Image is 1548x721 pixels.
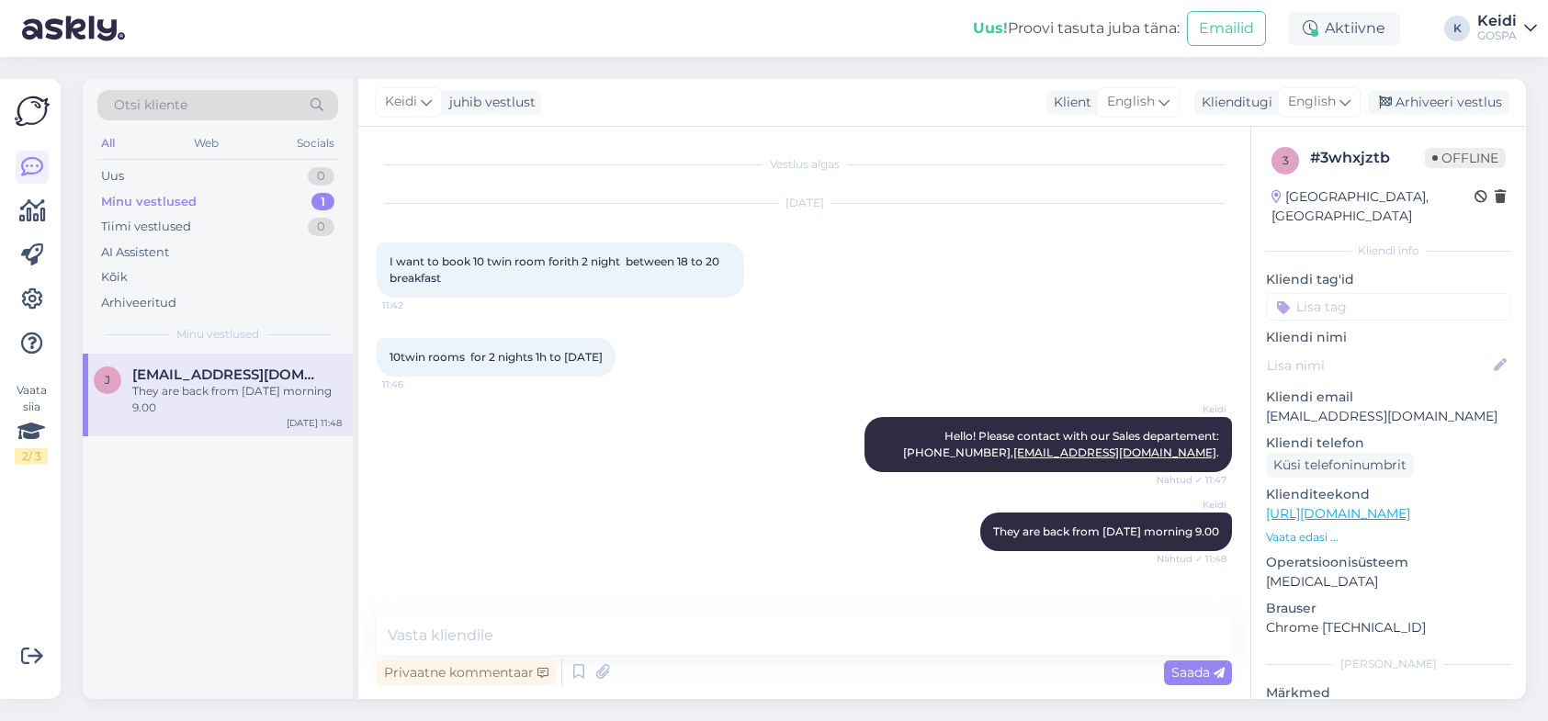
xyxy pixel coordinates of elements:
span: Keidi [1158,498,1226,512]
div: Tiimi vestlused [101,218,191,236]
span: I want to book 10 twin room forith 2 night between 18 to 20 breakfast [390,254,725,285]
a: KeidiGOSPA [1477,14,1537,43]
input: Lisa nimi [1267,355,1490,376]
div: 1 [311,193,334,211]
div: Proovi tasuta juba täna: [973,17,1180,39]
span: 10twin rooms for 2 nights 1h to [DATE] [390,350,603,364]
div: Kõik [101,268,128,287]
div: Web [190,131,222,155]
div: GOSPA [1477,28,1517,43]
span: Nähtud ✓ 11:47 [1157,473,1226,487]
b: Uus! [973,19,1008,37]
div: 0 [308,218,334,236]
p: Märkmed [1266,683,1511,703]
p: Kliendi email [1266,388,1511,407]
div: Vestlus algas [377,156,1232,173]
span: Saada [1171,664,1225,681]
div: 0 [308,167,334,186]
span: 3 [1282,153,1289,167]
span: Hello! Please contact with our Sales departement: [PHONE_NUMBER], . [903,429,1222,459]
a: [EMAIL_ADDRESS][DOMAIN_NAME] [1013,445,1216,459]
p: [EMAIL_ADDRESS][DOMAIN_NAME] [1266,407,1511,426]
div: juhib vestlust [442,93,536,112]
span: 11:46 [382,377,451,391]
div: Arhiveeri vestlus [1368,90,1509,115]
div: Privaatne kommentaar [377,660,556,685]
p: Kliendi nimi [1266,328,1511,347]
div: [DATE] [377,195,1232,211]
div: Minu vestlused [101,193,197,211]
span: 11:42 [382,299,451,312]
div: Aktiivne [1288,12,1400,45]
p: Kliendi tag'id [1266,270,1511,289]
div: K [1444,16,1470,41]
div: They are back from [DATE] morning 9.00 [132,383,342,416]
span: Keidi [385,92,417,112]
div: 2 / 3 [15,448,48,465]
input: Lisa tag [1266,293,1511,321]
div: Vaata siia [15,382,48,465]
span: Nähtud ✓ 11:48 [1157,552,1226,566]
div: Arhiveeritud [101,294,176,312]
span: jan.gustav@inbox.lv [132,366,323,383]
div: Klienditugi [1194,93,1272,112]
p: Klienditeekond [1266,485,1511,504]
button: Emailid [1187,11,1266,46]
span: English [1288,92,1336,112]
a: [URL][DOMAIN_NAME] [1266,505,1410,522]
span: Offline [1425,148,1506,168]
p: [MEDICAL_DATA] [1266,572,1511,591]
div: AI Assistent [101,243,169,262]
div: [DATE] 11:48 [287,416,342,430]
p: Kliendi telefon [1266,434,1511,453]
p: Brauser [1266,599,1511,618]
span: Otsi kliente [114,96,187,115]
div: [GEOGRAPHIC_DATA], [GEOGRAPHIC_DATA] [1271,187,1475,226]
span: Minu vestlused [176,326,259,343]
div: [PERSON_NAME] [1266,656,1511,672]
div: Uus [101,167,124,186]
p: Chrome [TECHNICAL_ID] [1266,618,1511,637]
div: Kliendi info [1266,242,1511,259]
div: All [97,131,119,155]
span: English [1107,92,1155,112]
div: Keidi [1477,14,1517,28]
span: Keidi [1158,402,1226,416]
img: Askly Logo [15,94,50,129]
p: Operatsioonisüsteem [1266,553,1511,572]
div: Socials [293,131,338,155]
p: Vaata edasi ... [1266,529,1511,546]
span: They are back from [DATE] morning 9.00 [993,524,1219,538]
div: Küsi telefoninumbrit [1266,453,1414,478]
span: j [105,373,110,387]
div: Klient [1046,93,1091,112]
div: # 3whxjztb [1310,147,1425,169]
